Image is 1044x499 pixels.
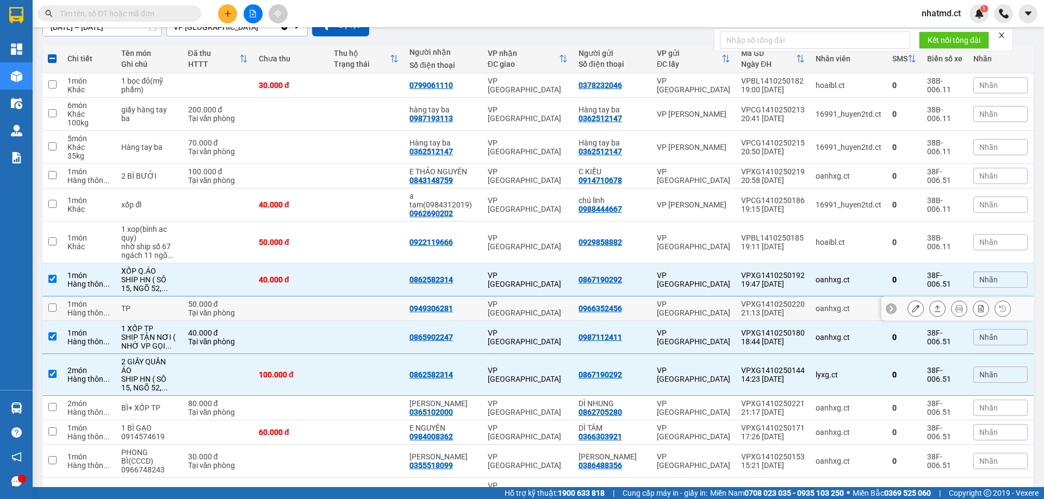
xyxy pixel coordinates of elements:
[67,375,110,383] div: Hàng thông thường
[1023,9,1033,18] span: caret-down
[121,304,177,313] div: TP
[11,452,22,462] span: notification
[927,167,962,185] div: 38F-006.51
[741,271,805,280] div: VPXG1410250192
[919,31,989,49] button: Kết nối tổng đài
[67,118,110,127] div: 100 kg
[816,200,881,209] div: 16991_huyen2td.ct
[161,284,168,293] span: ...
[816,81,881,90] div: hoaibl.ct
[579,60,646,68] div: Số điện thoại
[188,176,248,185] div: Tại văn phòng
[982,5,986,12] span: 1
[102,40,455,54] li: Hotline: 1900252555
[67,233,110,242] div: 1 món
[249,10,257,17] span: file-add
[67,205,110,213] div: Khác
[974,9,984,18] img: icon-new-feature
[741,196,805,205] div: VPCG1410250186
[188,461,248,470] div: Tại văn phòng
[67,337,110,346] div: Hàng thông thường
[121,465,177,474] div: 0966748243
[121,267,177,275] div: XỐP Q.ÁO
[409,304,453,313] div: 0949306281
[218,4,237,23] button: plus
[720,31,910,49] input: Nhập số tổng đài
[741,205,805,213] div: 19:15 [DATE]
[409,209,453,218] div: 0962690202
[121,49,177,58] div: Tên món
[579,333,622,342] div: 0987112411
[67,151,110,160] div: 35 kg
[488,105,568,123] div: VP [GEOGRAPHIC_DATA]
[67,329,110,337] div: 1 món
[409,167,477,176] div: E THẢO NGUYÊN
[165,342,172,350] span: ...
[657,233,730,251] div: VP [GEOGRAPHIC_DATA]
[657,271,730,288] div: VP [GEOGRAPHIC_DATA]
[847,491,850,495] span: ⚪️
[67,300,110,308] div: 1 món
[579,105,646,114] div: Hàng tay ba
[67,176,110,185] div: Hàng thông thường
[579,399,646,408] div: DÌ NHUNG
[183,45,253,73] th: Toggle SortBy
[11,476,22,487] span: message
[816,275,881,284] div: oanhxg.ct
[657,424,730,441] div: VP [GEOGRAPHIC_DATA]
[188,329,248,337] div: 40.000 đ
[979,370,998,379] span: Nhãn
[884,489,931,497] strong: 0369 525 060
[579,238,622,247] div: 0929858882
[816,110,881,118] div: 16991_huyen2td.ct
[67,101,110,110] div: 6 món
[482,45,573,73] th: Toggle SortBy
[121,143,177,151] div: Hàng tay ba
[741,233,805,242] div: VPBL1410250185
[736,45,810,73] th: Toggle SortBy
[741,300,805,308] div: VPXG1410250220
[67,424,110,432] div: 1 món
[67,366,110,375] div: 2 món
[9,7,23,23] img: logo-vxr
[979,200,998,209] span: Nhãn
[121,242,177,260] div: nhờ ship số 67 ngách 11 ngõ 214 nguyễn xiễn thanh xuân hn
[657,77,730,94] div: VP [GEOGRAPHIC_DATA]
[892,403,916,412] div: 0
[488,366,568,383] div: VP [GEOGRAPHIC_DATA]
[188,399,248,408] div: 80.000 đ
[188,167,248,176] div: 100.000 đ
[188,114,248,123] div: Tại văn phòng
[121,105,177,123] div: giấy hàng tay ba
[121,448,177,465] div: PHONG BÌ(CCCD)
[409,176,453,185] div: 0843148759
[892,370,916,379] div: 0
[488,481,568,498] div: VP [GEOGRAPHIC_DATA]
[121,375,177,392] div: SHIP HN ( SÔ 15, NGÕ 52, ĐƯỜNG QUANG TIẾN, ĐẠI MỖ, NAM TỪ LIÊM ,HÀ NỘI)
[741,77,805,85] div: VPBL1410250182
[121,333,177,350] div: SHIP TẬN NƠI ( NHỜ VP GỌI CHO KHÁCH)
[259,428,324,437] div: 60.000 đ
[741,308,805,317] div: 21:13 [DATE]
[67,167,110,176] div: 1 món
[121,60,177,68] div: Ghi chú
[979,238,998,247] span: Nhãn
[741,280,805,288] div: 19:47 [DATE]
[741,432,805,441] div: 17:26 [DATE]
[579,370,622,379] div: 0867190292
[892,110,916,118] div: 0
[579,304,622,313] div: 0966352456
[979,403,998,412] span: Nhãn
[927,366,962,383] div: 38F-006.51
[741,85,805,94] div: 19:00 [DATE]
[488,271,568,288] div: VP [GEOGRAPHIC_DATA]
[979,143,998,151] span: Nhãn
[11,71,22,82] img: warehouse-icon
[892,54,908,63] div: SMS
[927,424,962,441] div: 38F-006.51
[741,375,805,383] div: 14:23 [DATE]
[188,49,239,58] div: Đã thu
[927,452,962,470] div: 38F-006.51
[121,357,177,375] div: 2 GIẤY QUẦN ÁO
[409,192,477,209] div: a tam(0984312019)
